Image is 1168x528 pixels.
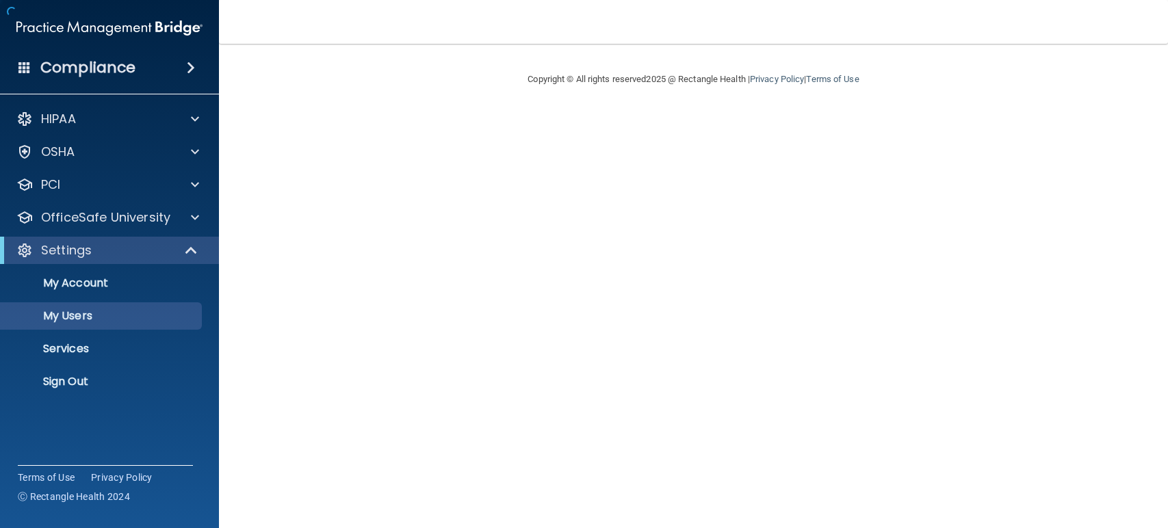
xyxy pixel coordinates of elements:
[9,375,196,388] p: Sign Out
[41,144,75,160] p: OSHA
[16,176,199,193] a: PCI
[16,111,199,127] a: HIPAA
[91,471,153,484] a: Privacy Policy
[16,144,199,160] a: OSHA
[16,14,203,42] img: PMB logo
[806,74,859,84] a: Terms of Use
[9,309,196,323] p: My Users
[18,471,75,484] a: Terms of Use
[41,176,60,193] p: PCI
[9,276,196,290] p: My Account
[18,490,130,503] span: Ⓒ Rectangle Health 2024
[750,74,804,84] a: Privacy Policy
[16,209,199,226] a: OfficeSafe University
[16,242,198,259] a: Settings
[41,242,92,259] p: Settings
[41,209,170,226] p: OfficeSafe University
[40,58,135,77] h4: Compliance
[9,342,196,356] p: Services
[41,111,76,127] p: HIPAA
[444,57,944,101] div: Copyright © All rights reserved 2025 @ Rectangle Health | |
